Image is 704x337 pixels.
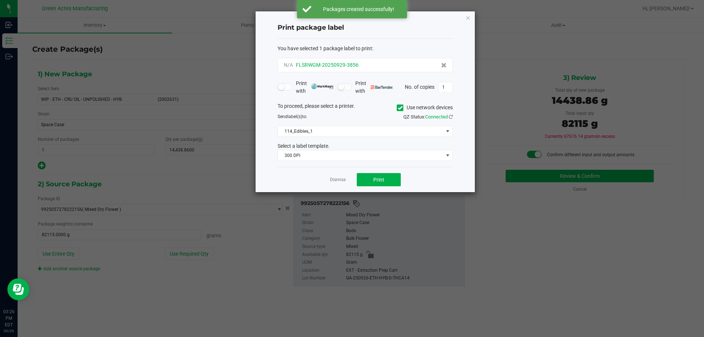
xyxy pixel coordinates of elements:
[405,84,434,89] span: No. of copies
[330,177,346,183] a: Dismiss
[371,85,393,89] img: bartender.png
[284,62,293,68] span: N/A
[311,84,334,89] img: mark_magic_cybra.png
[296,62,359,68] span: FLSRWGM-20250929-3856
[315,6,401,13] div: Packages created successfully!
[272,102,458,113] div: To proceed, please select a printer.
[278,114,307,119] span: Send to:
[425,114,448,120] span: Connected
[278,150,443,161] span: 300 DPI
[296,80,334,95] span: Print with
[7,278,29,300] iframe: Resource center
[373,177,384,183] span: Print
[355,80,393,95] span: Print with
[287,114,302,119] span: label(s)
[278,23,453,33] h4: Print package label
[278,126,443,136] span: 114_Edibles_1
[403,114,453,120] span: QZ Status:
[397,104,453,111] label: Use network devices
[357,173,401,186] button: Print
[278,45,372,51] span: You have selected 1 package label to print
[272,142,458,150] div: Select a label template.
[278,45,453,52] div: :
